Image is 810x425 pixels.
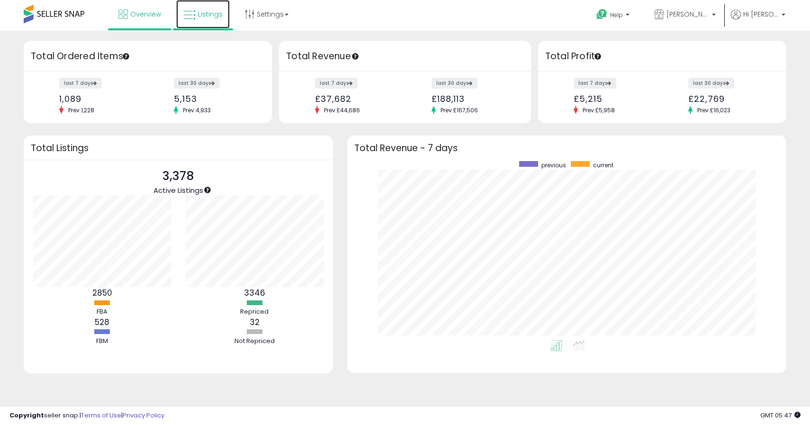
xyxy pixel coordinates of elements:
b: 528 [95,316,109,328]
b: 3346 [244,287,265,298]
strong: Copyright [9,411,44,420]
div: £22,769 [688,94,770,104]
label: last 30 days [174,78,220,89]
div: Not Repriced [226,337,283,346]
h3: Total Revenue - 7 days [354,145,779,152]
div: Tooltip anchor [122,52,130,61]
b: 32 [250,316,260,328]
span: Listings [198,9,223,19]
span: 2025-08-11 05:47 GMT [760,411,801,420]
span: Prev: £16,023 [693,106,735,114]
span: Prev: £167,506 [436,106,483,114]
div: 1,089 [59,94,141,104]
div: Repriced [226,307,283,316]
div: FBM [74,337,131,346]
span: previous [541,161,566,169]
i: Get Help [596,9,608,20]
p: 3,378 [153,167,203,185]
h3: Total Listings [31,145,326,152]
h3: Total Revenue [286,50,524,63]
div: £37,682 [315,94,398,104]
label: last 7 days [315,78,358,89]
span: Hi [PERSON_NAME] [743,9,779,19]
span: Prev: 4,933 [178,106,216,114]
div: 5,153 [174,94,255,104]
label: last 7 days [59,78,102,89]
div: £5,215 [574,94,655,104]
div: Tooltip anchor [351,52,360,61]
span: Prev: 1,228 [63,106,99,114]
div: Tooltip anchor [203,186,212,194]
label: last 7 days [574,78,616,89]
a: Terms of Use [81,411,121,420]
div: Tooltip anchor [594,52,602,61]
span: Active Listings [153,185,203,195]
a: Hi [PERSON_NAME] [731,9,785,31]
label: last 30 days [688,78,734,89]
a: Privacy Policy [123,411,164,420]
a: Help [589,1,639,31]
span: Help [610,11,623,19]
div: FBA [74,307,131,316]
div: £188,113 [432,94,514,104]
span: Prev: £5,958 [578,106,620,114]
span: current [593,161,613,169]
div: seller snap | | [9,411,164,420]
span: Prev: £44,686 [319,106,365,114]
span: Overview [130,9,161,19]
h3: Total Profit [545,50,779,63]
span: [PERSON_NAME] [666,9,709,19]
label: last 30 days [432,78,477,89]
b: 2850 [92,287,112,298]
h3: Total Ordered Items [31,50,265,63]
